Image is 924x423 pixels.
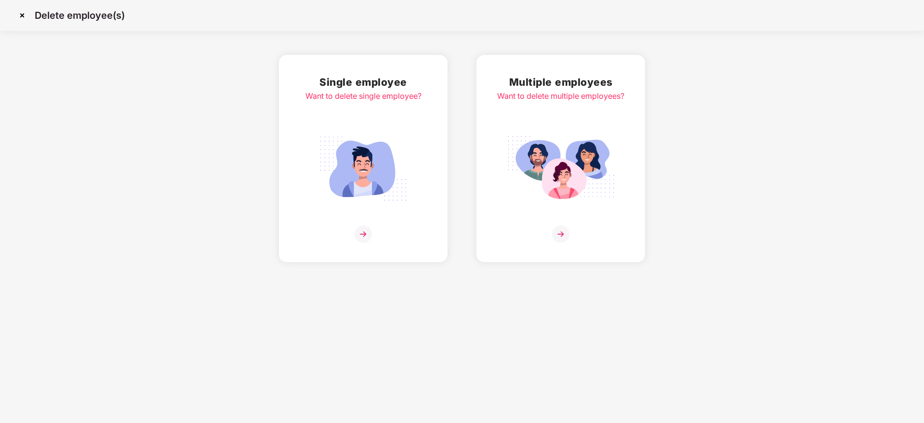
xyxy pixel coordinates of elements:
div: Want to delete single employee? [305,90,422,102]
img: svg+xml;base64,PHN2ZyB4bWxucz0iaHR0cDovL3d3dy53My5vcmcvMjAwMC9zdmciIGlkPSJTaW5nbGVfZW1wbG95ZWUiIH... [309,131,417,206]
h2: Multiple employees [497,74,624,90]
h2: Single employee [305,74,422,90]
p: Delete employee(s) [35,10,125,21]
img: svg+xml;base64,PHN2ZyB4bWxucz0iaHR0cDovL3d3dy53My5vcmcvMjAwMC9zdmciIGlkPSJNdWx0aXBsZV9lbXBsb3llZS... [507,131,615,206]
img: svg+xml;base64,PHN2ZyB4bWxucz0iaHR0cDovL3d3dy53My5vcmcvMjAwMC9zdmciIHdpZHRoPSIzNiIgaGVpZ2h0PSIzNi... [552,225,569,243]
div: Want to delete multiple employees? [497,90,624,102]
img: svg+xml;base64,PHN2ZyBpZD0iQ3Jvc3MtMzJ4MzIiIHhtbG5zPSJodHRwOi8vd3d3LnczLm9yZy8yMDAwL3N2ZyIgd2lkdG... [14,8,30,23]
img: svg+xml;base64,PHN2ZyB4bWxucz0iaHR0cDovL3d3dy53My5vcmcvMjAwMC9zdmciIHdpZHRoPSIzNiIgaGVpZ2h0PSIzNi... [355,225,372,243]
